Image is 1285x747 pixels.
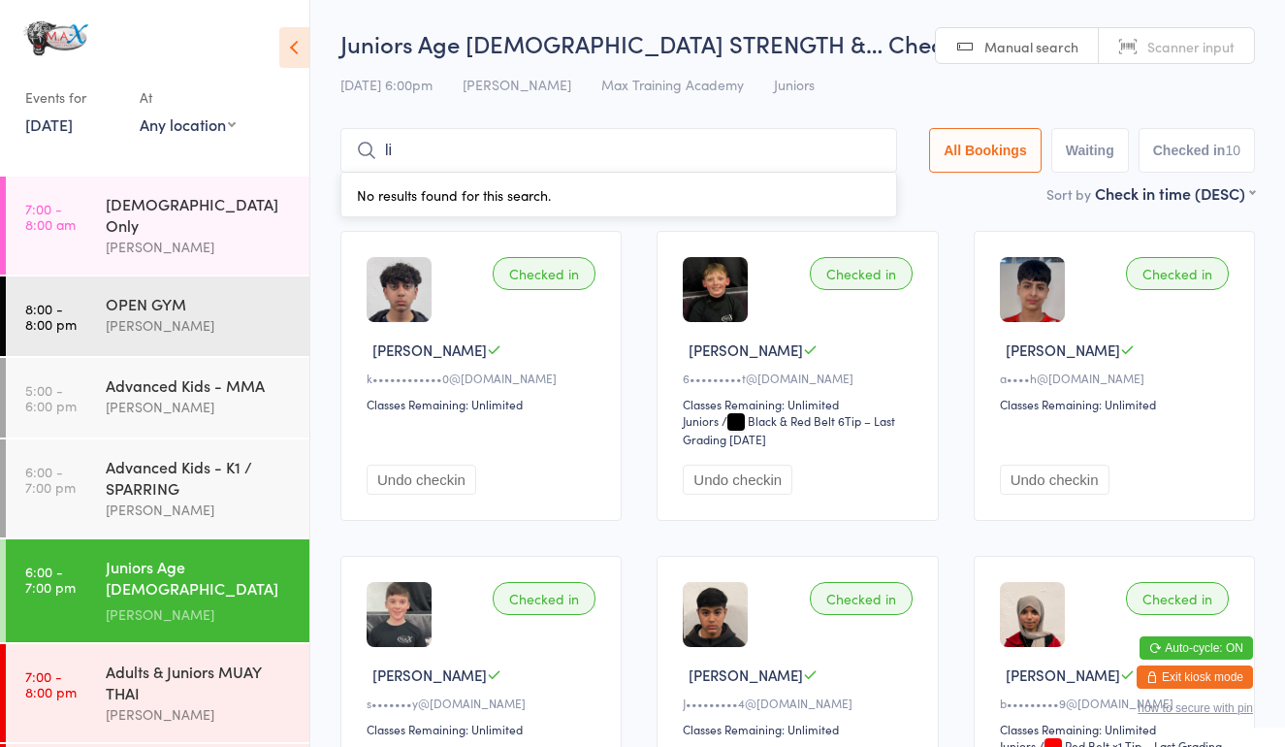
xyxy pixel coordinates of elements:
[1006,665,1120,685] span: [PERSON_NAME]
[106,314,293,337] div: [PERSON_NAME]
[6,439,309,537] a: 6:00 -7:00 pmAdvanced Kids - K1 / SPARRING[PERSON_NAME]
[106,661,293,703] div: Adults & Juniors MUAY THAI
[1000,465,1109,495] button: Undo checkin
[1225,143,1240,158] div: 10
[106,293,293,314] div: OPEN GYM
[493,582,595,615] div: Checked in
[340,75,433,94] span: [DATE] 6:00pm
[340,173,897,217] div: No results found for this search.
[25,114,73,135] a: [DATE]
[367,396,601,412] div: Classes Remaining: Unlimited
[1000,582,1065,647] img: image1730315102.png
[367,370,601,386] div: k••••••••••••0@[DOMAIN_NAME]
[683,721,917,737] div: Classes Remaining: Unlimited
[683,582,748,647] img: image1726595893.png
[683,370,917,386] div: 6•••••••••t@[DOMAIN_NAME]
[683,412,895,447] span: / Black & Red Belt 6Tip – Last Grading [DATE]
[1140,636,1253,660] button: Auto-cycle: ON
[6,539,309,642] a: 6:00 -7:00 pmJuniors Age [DEMOGRAPHIC_DATA] STRENGTH & CONDITIONING[PERSON_NAME]
[6,358,309,438] a: 5:00 -6:00 pmAdvanced Kids - MMA[PERSON_NAME]
[984,37,1078,56] span: Manual search
[1000,370,1235,386] div: a••••h@[DOMAIN_NAME]
[683,695,917,711] div: J•••••••••4@[DOMAIN_NAME]
[689,665,803,685] span: [PERSON_NAME]
[6,644,309,742] a: 7:00 -8:00 pmAdults & Juniors MUAY THAI[PERSON_NAME]
[106,456,293,499] div: Advanced Kids - K1 / SPARRING
[106,556,293,603] div: Juniors Age [DEMOGRAPHIC_DATA] STRENGTH & CONDITIONING
[6,177,309,275] a: 7:00 -8:00 am[DEMOGRAPHIC_DATA] Only[PERSON_NAME]
[140,81,236,114] div: At
[463,75,571,94] span: [PERSON_NAME]
[106,603,293,626] div: [PERSON_NAME]
[367,465,476,495] button: Undo checkin
[683,465,792,495] button: Undo checkin
[1126,257,1229,290] div: Checked in
[367,582,432,647] img: image1710200587.png
[810,582,913,615] div: Checked in
[683,412,719,429] div: Juniors
[1046,184,1091,204] label: Sort by
[1000,396,1235,412] div: Classes Remaining: Unlimited
[106,374,293,396] div: Advanced Kids - MMA
[689,340,803,360] span: [PERSON_NAME]
[25,201,76,232] time: 7:00 - 8:00 am
[1006,340,1120,360] span: [PERSON_NAME]
[683,257,748,322] img: image1711392840.png
[106,193,293,236] div: [DEMOGRAPHIC_DATA] Only
[1051,128,1129,173] button: Waiting
[340,27,1255,59] h2: Juniors Age [DEMOGRAPHIC_DATA] STRENGTH &… Check-in
[372,340,487,360] span: [PERSON_NAME]
[1095,182,1255,204] div: Check in time (DESC)
[106,499,293,521] div: [PERSON_NAME]
[106,236,293,258] div: [PERSON_NAME]
[1126,582,1229,615] div: Checked in
[25,668,77,699] time: 7:00 - 8:00 pm
[25,564,76,595] time: 6:00 - 7:00 pm
[106,396,293,418] div: [PERSON_NAME]
[1000,695,1235,711] div: b•••••••••9@[DOMAIN_NAME]
[929,128,1042,173] button: All Bookings
[1000,721,1235,737] div: Classes Remaining: Unlimited
[367,257,432,322] img: image1746556061.png
[140,114,236,135] div: Any location
[372,665,487,685] span: [PERSON_NAME]
[1137,666,1253,689] button: Exit kiosk mode
[367,695,601,711] div: s•••••••y@[DOMAIN_NAME]
[25,464,76,495] time: 6:00 - 7:00 pm
[601,75,744,94] span: Max Training Academy
[683,396,917,412] div: Classes Remaining: Unlimited
[340,128,897,173] input: Search
[367,721,601,737] div: Classes Remaining: Unlimited
[810,257,913,290] div: Checked in
[25,301,77,332] time: 8:00 - 8:00 pm
[1138,701,1253,715] button: how to secure with pin
[1139,128,1255,173] button: Checked in10
[25,382,77,413] time: 5:00 - 6:00 pm
[493,257,595,290] div: Checked in
[25,81,120,114] div: Events for
[1147,37,1235,56] span: Scanner input
[1000,257,1065,322] img: image1743708465.png
[6,276,309,356] a: 8:00 -8:00 pmOPEN GYM[PERSON_NAME]
[106,703,293,726] div: [PERSON_NAME]
[19,15,92,62] img: MAX Training Academy Ltd
[774,75,815,94] span: Juniors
